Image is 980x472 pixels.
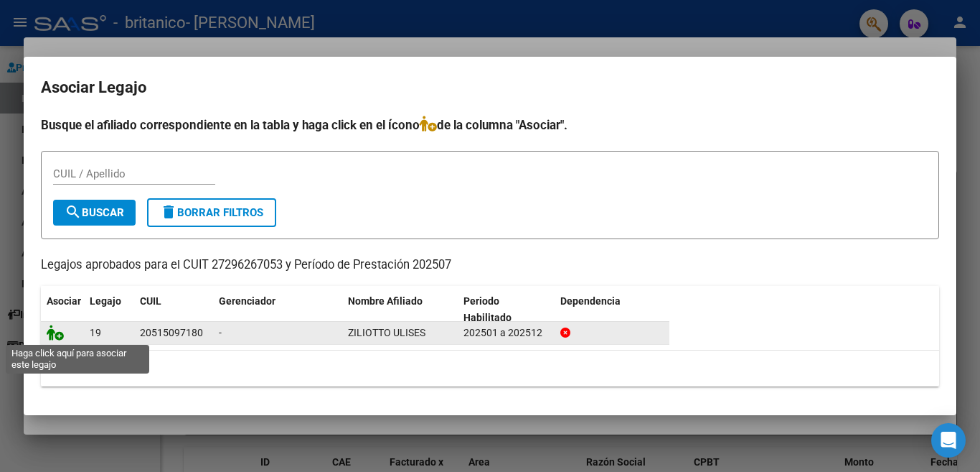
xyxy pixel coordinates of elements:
[463,295,512,323] span: Periodo Habilitado
[41,116,939,134] h4: Busque el afiliado correspondiente en la tabla y haga click en el ícono de la columna "Asociar".
[140,295,161,307] span: CUIL
[65,203,82,221] mat-icon: search
[348,295,423,307] span: Nombre Afiliado
[342,286,458,333] datatable-header-cell: Nombre Afiliado
[219,327,222,338] span: -
[41,74,939,101] h2: Asociar Legajo
[560,295,621,307] span: Dependencia
[147,198,276,227] button: Borrar Filtros
[90,327,101,338] span: 19
[41,351,939,387] div: 1 registros
[219,295,275,307] span: Gerenciador
[90,295,121,307] span: Legajo
[84,286,134,333] datatable-header-cell: Legajo
[47,295,81,307] span: Asociar
[213,286,342,333] datatable-header-cell: Gerenciador
[41,286,84,333] datatable-header-cell: Asociar
[931,423,966,458] div: Open Intercom Messenger
[160,206,263,219] span: Borrar Filtros
[53,200,136,226] button: Buscar
[463,325,549,341] div: 202501 a 202512
[458,286,555,333] datatable-header-cell: Periodo Habilitado
[160,203,177,221] mat-icon: delete
[140,325,203,341] div: 20515097180
[555,286,670,333] datatable-header-cell: Dependencia
[348,327,425,338] span: ZILIOTTO ULISES
[134,286,213,333] datatable-header-cell: CUIL
[65,206,124,219] span: Buscar
[41,256,939,274] p: Legajos aprobados para el CUIT 27296267053 y Período de Prestación 202507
